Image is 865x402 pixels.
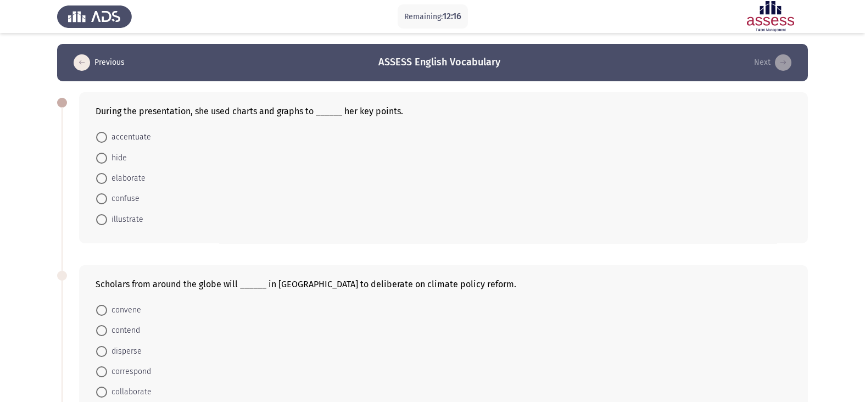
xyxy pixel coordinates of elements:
[107,365,151,378] span: correspond
[107,345,142,358] span: disperse
[378,55,500,69] h3: ASSESS English Vocabulary
[107,213,143,226] span: illustrate
[404,10,461,24] p: Remaining:
[751,54,795,71] button: load next page
[107,386,152,399] span: collaborate
[96,279,791,289] div: Scholars from around the globe will ______ in [GEOGRAPHIC_DATA] to deliberate on climate policy r...
[96,106,791,116] div: During the presentation, she used charts and graphs to ______ her key points.
[107,131,151,144] span: accentuate
[443,11,461,21] span: 12:16
[107,304,141,317] span: convene
[107,152,127,165] span: hide
[733,1,808,32] img: Assessment logo of ASSESS English Language Assessment (3 Module) (Ad - IB)
[107,192,139,205] span: confuse
[107,324,140,337] span: contend
[70,54,128,71] button: load previous page
[107,172,146,185] span: elaborate
[57,1,132,32] img: Assess Talent Management logo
